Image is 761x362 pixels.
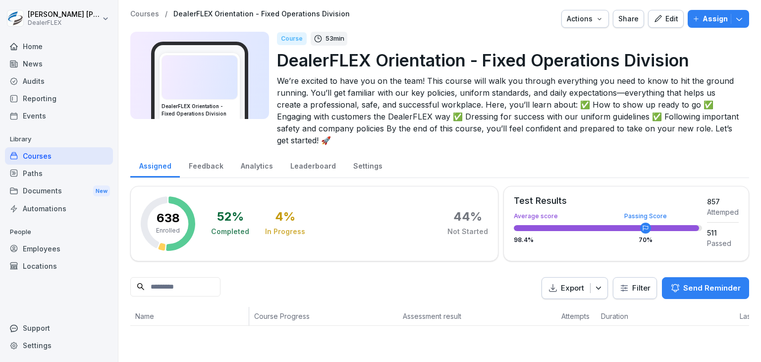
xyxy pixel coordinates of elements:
a: Analytics [232,152,281,178]
p: [PERSON_NAME] [PERSON_NAME] [28,10,100,19]
div: Attemped [707,207,739,217]
a: Home [5,38,113,55]
a: Courses [5,147,113,165]
div: 857 [707,196,739,207]
div: Documents [5,182,113,200]
div: 44 % [453,211,482,223]
a: Automations [5,200,113,217]
p: Duration [601,311,641,321]
p: / [165,10,167,18]
a: Paths [5,165,113,182]
div: 511 [707,228,739,238]
button: Send Reminder [662,277,749,299]
button: Assign [688,10,749,28]
p: 53 min [326,34,344,44]
div: In Progress [265,227,305,237]
div: Passing Score [624,213,667,219]
button: Filter [613,278,656,299]
a: Locations [5,257,113,275]
p: Attempts [561,311,591,321]
div: Share [618,13,639,24]
a: DocumentsNew [5,182,113,200]
p: We’re excited to have you on the team! This course will walk you through everything you need to k... [277,75,741,146]
a: Reporting [5,90,113,107]
p: Name [135,311,244,321]
div: Course [277,32,307,45]
div: New [93,185,110,197]
div: 70 % [639,237,652,243]
div: Support [5,319,113,337]
div: Passed [707,238,739,248]
p: People [5,224,113,240]
a: Events [5,107,113,124]
p: Library [5,131,113,147]
p: Export [561,283,584,294]
p: Send Reminder [683,283,741,294]
a: Courses [130,10,159,18]
div: Edit [653,13,678,24]
a: DealerFLEX Orientation - Fixed Operations Division [173,10,350,18]
p: Course Progress [254,311,393,321]
a: Audits [5,72,113,90]
p: Assign [703,13,728,24]
p: DealerFLEX Orientation - Fixed Operations Division [277,48,741,73]
button: Actions [561,10,609,28]
p: Enrolled [156,226,180,235]
p: DealerFLEX [28,19,100,26]
div: 98.4 % [514,237,702,243]
a: Leaderboard [281,152,344,178]
a: Assigned [130,152,180,178]
p: Assessment result [403,311,551,321]
a: Feedback [180,152,232,178]
div: Actions [567,13,603,24]
div: Filter [619,283,651,293]
a: Settings [344,152,391,178]
div: Not Started [447,227,488,237]
div: Average score [514,213,702,219]
h3: DealerFLEX Orientation - Fixed Operations Division [162,103,238,118]
a: News [5,55,113,72]
button: Export [542,277,608,300]
a: Employees [5,240,113,257]
div: Test Results [514,196,702,205]
div: 52 % [217,211,244,223]
button: Share [613,10,644,28]
button: Edit [648,10,684,28]
div: Completed [211,227,249,237]
p: 638 [157,212,180,224]
a: Settings [5,337,113,354]
div: 4 % [275,211,295,223]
